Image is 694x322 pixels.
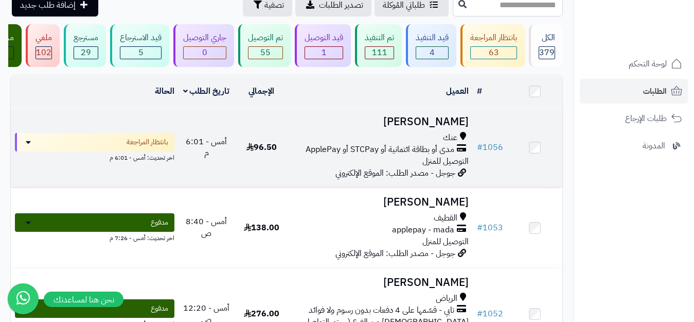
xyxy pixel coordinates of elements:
[416,47,448,59] div: 4
[422,155,469,167] span: التوصيل للمنزل
[477,141,503,154] a: #1056
[365,47,394,59] div: 111
[244,222,279,234] span: 138.00
[322,46,327,59] span: 1
[489,46,499,59] span: 63
[62,24,108,67] a: مسترجع 29
[335,167,455,179] span: جوجل - مصدر الطلب: الموقع الإلكتروني
[36,46,51,59] span: 102
[184,47,226,59] div: 0
[138,46,144,59] span: 5
[477,308,483,320] span: #
[293,24,353,67] a: قيد التوصيل 1
[436,293,457,304] span: الرياض
[477,141,483,154] span: #
[539,32,555,44] div: الكل
[306,144,454,156] span: مدى أو بطاقة ائتمانية أو STCPay أو ApplePay
[74,47,98,59] div: 29
[580,52,688,76] a: لوحة التحكم
[477,222,483,234] span: #
[416,32,449,44] div: قيد التنفيذ
[246,141,277,154] span: 96.50
[443,132,457,144] span: عنك
[458,24,527,67] a: بانتظار المراجعة 63
[392,224,454,236] span: applepay - mada
[202,46,207,59] span: 0
[260,46,271,59] span: 55
[35,32,52,44] div: ملغي
[625,111,667,126] span: طلبات الإرجاع
[335,247,455,260] span: جوجل - مصدر الطلب: الموقع الإلكتروني
[120,32,162,44] div: قيد الاسترجاع
[580,133,688,158] a: المدونة
[108,24,171,67] a: قيد الاسترجاع 5
[183,32,226,44] div: جاري التوصيل
[248,85,274,97] a: الإجمالي
[477,222,503,234] a: #1053
[186,135,227,160] span: أمس - 6:01 م
[643,139,665,153] span: المدونة
[434,212,457,224] span: القطيف
[446,85,469,97] a: العميل
[81,46,91,59] span: 29
[127,137,168,147] span: بانتظار المراجعة
[15,151,174,162] div: اخر تحديث: أمس - 6:01 م
[539,46,555,59] span: 379
[477,308,503,320] a: #1052
[293,116,469,128] h3: [PERSON_NAME]
[527,24,565,67] a: الكل379
[155,85,174,97] a: الحالة
[353,24,404,67] a: تم التنفيذ 111
[365,32,394,44] div: تم التنفيذ
[293,277,469,289] h3: [PERSON_NAME]
[183,85,230,97] a: تاريخ الطلب
[24,24,62,67] a: ملغي 102
[171,24,236,67] a: جاري التوصيل 0
[404,24,458,67] a: قيد التنفيذ 4
[186,215,227,240] span: أمس - 8:40 ص
[372,46,387,59] span: 111
[120,47,161,59] div: 5
[244,308,279,320] span: 276.00
[293,196,469,208] h3: [PERSON_NAME]
[151,217,168,228] span: مدفوع
[624,26,684,48] img: logo-2.png
[471,47,517,59] div: 63
[580,106,688,131] a: طلبات الإرجاع
[422,235,469,248] span: التوصيل للمنزل
[151,303,168,314] span: مدفوع
[248,47,282,59] div: 55
[643,84,667,98] span: الطلبات
[305,47,343,59] div: 1
[477,85,482,97] a: #
[74,32,98,44] div: مسترجع
[309,304,454,316] span: تابي - قسّمها على 4 دفعات بدون رسوم ولا فوائد
[430,46,435,59] span: 4
[248,32,283,44] div: تم التوصيل
[36,47,51,59] div: 102
[236,24,293,67] a: تم التوصيل 55
[470,32,517,44] div: بانتظار المراجعة
[305,32,343,44] div: قيد التوصيل
[15,232,174,243] div: اخر تحديث: أمس - 7:26 م
[580,79,688,104] a: الطلبات
[629,57,667,71] span: لوحة التحكم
